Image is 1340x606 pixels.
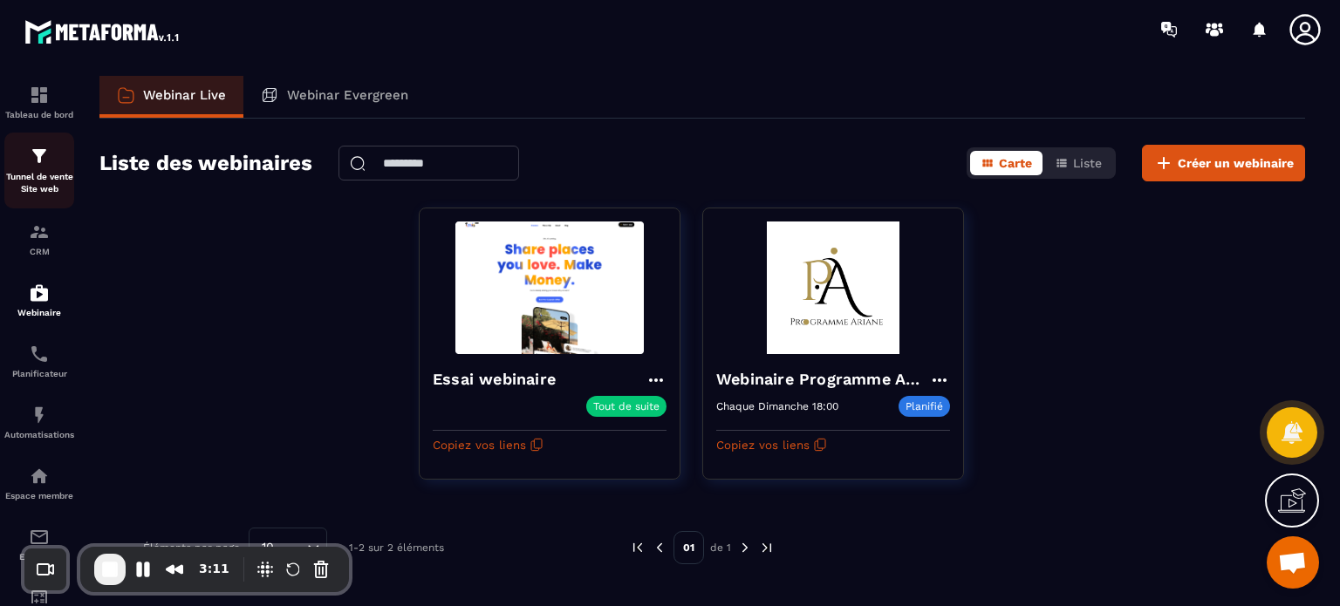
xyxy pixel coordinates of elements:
[29,466,50,487] img: automations
[716,367,929,392] h4: Webinaire Programme Ariane
[249,528,327,568] div: Search for option
[143,87,226,103] p: Webinar Live
[4,247,74,256] p: CRM
[716,221,950,354] img: webinar-background
[29,146,50,167] img: formation
[593,400,660,412] p: Tout de suite
[99,76,243,118] a: Webinar Live
[143,541,240,554] p: Éléments par page
[29,405,50,426] img: automations
[99,146,312,180] h2: Liste des webinaires
[759,540,775,555] img: next
[630,540,646,555] img: prev
[29,344,50,364] img: scheduler
[4,369,74,378] p: Planificateur
[1073,156,1102,170] span: Liste
[29,221,50,242] img: formation
[1267,536,1319,589] div: Ouvrir le chat
[4,171,74,195] p: Tunnel de vente Site web
[433,431,544,459] button: Copiez vos liens
[29,527,50,548] img: email
[29,283,50,303] img: automations
[4,430,74,439] p: Automatisations
[652,540,667,555] img: prev
[349,541,444,554] p: 1-2 sur 2 éléments
[4,133,74,208] a: formationformationTunnel de vente Site web
[4,269,74,330] a: automationsautomationsWebinaire
[4,453,74,514] a: automationsautomationsEspace membre
[433,221,667,354] img: webinar-background
[716,431,827,459] button: Copiez vos liens
[4,308,74,317] p: Webinaire
[710,541,731,555] p: de 1
[1178,154,1294,172] span: Créer un webinaire
[1044,151,1112,175] button: Liste
[256,538,280,557] span: 10
[4,392,74,453] a: automationsautomationsAutomatisations
[970,151,1043,175] button: Carte
[1142,145,1305,181] button: Créer un webinaire
[4,208,74,269] a: formationformationCRM
[673,531,704,564] p: 01
[4,552,74,562] p: E-mailing
[716,400,838,412] p: Chaque Dimanche 18:00
[29,85,50,106] img: formation
[287,87,408,103] p: Webinar Evergreen
[4,514,74,575] a: emailemailE-mailing
[999,156,1032,170] span: Carte
[737,540,753,555] img: next
[899,396,950,417] p: Planifié
[4,110,74,119] p: Tableau de bord
[24,16,181,47] img: logo
[433,367,564,392] h4: Essai webinaire
[4,71,74,133] a: formationformationTableau de bord
[280,538,303,557] input: Search for option
[4,330,74,392] a: schedulerschedulerPlanificateur
[4,491,74,500] p: Espace membre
